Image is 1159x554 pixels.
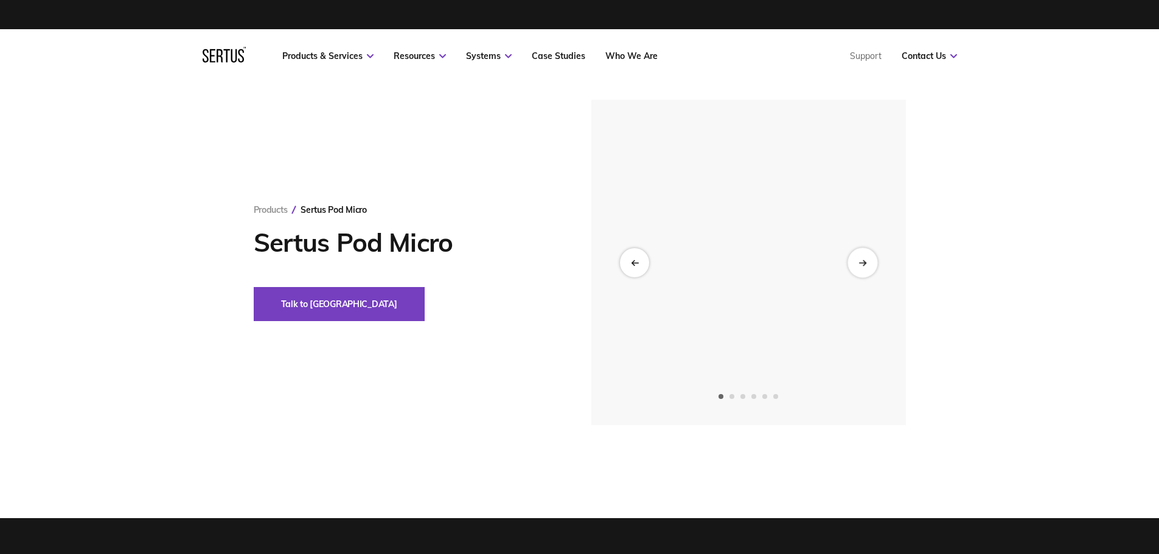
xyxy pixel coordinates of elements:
span: Go to slide 2 [729,394,734,399]
h1: Sertus Pod Micro [254,227,555,258]
span: Go to slide 4 [751,394,756,399]
a: Products & Services [282,50,374,61]
a: Support [850,50,882,61]
a: Resources [394,50,446,61]
div: Previous slide [620,248,649,277]
span: Go to slide 3 [740,394,745,399]
span: Go to slide 6 [773,394,778,399]
span: Go to slide 5 [762,394,767,399]
a: Contact Us [902,50,957,61]
a: Who We Are [605,50,658,61]
div: Next slide [847,248,877,277]
a: Case Studies [532,50,585,61]
button: Talk to [GEOGRAPHIC_DATA] [254,287,425,321]
a: Systems [466,50,512,61]
a: Products [254,204,288,215]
